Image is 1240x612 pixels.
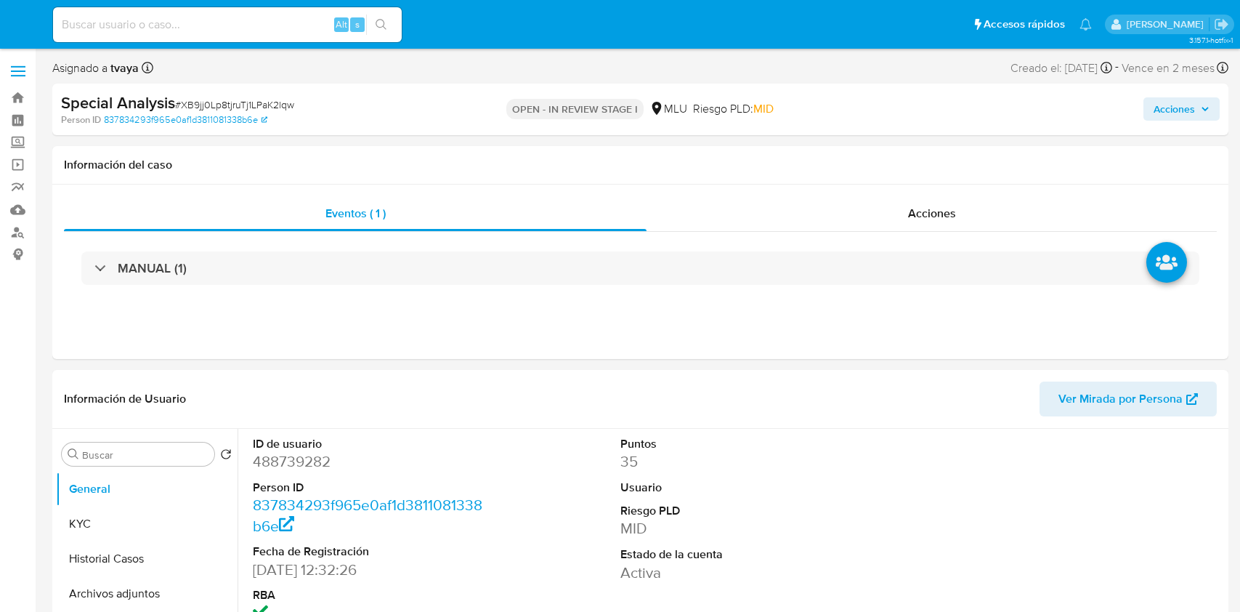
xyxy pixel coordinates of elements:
[649,101,687,117] div: MLU
[68,448,79,460] button: Buscar
[1040,382,1217,416] button: Ver Mirada por Persona
[56,472,238,507] button: General
[984,17,1065,32] span: Accesos rápidos
[52,60,139,76] span: Asignado a
[620,436,851,452] dt: Puntos
[1079,18,1092,31] a: Notificaciones
[753,100,774,117] span: MID
[56,507,238,541] button: KYC
[325,205,386,222] span: Eventos ( 1 )
[64,158,1217,172] h1: Información del caso
[1115,58,1119,78] span: -
[1214,17,1229,32] a: Salir
[118,260,187,276] h3: MANUAL (1)
[53,15,402,34] input: Buscar usuario o caso...
[1154,97,1195,121] span: Acciones
[61,113,101,126] b: Person ID
[108,60,139,76] b: tvaya
[253,436,483,452] dt: ID de usuario
[620,451,851,472] dd: 35
[506,99,644,119] p: OPEN - IN REVIEW STAGE I
[620,518,851,539] dd: MID
[175,97,294,112] span: # XB9jj0Lp8tjruTj1LPaK2lqw
[56,576,238,611] button: Archivos adjuntos
[620,503,851,519] dt: Riesgo PLD
[908,205,956,222] span: Acciones
[620,563,851,583] dd: Activa
[355,17,360,31] span: s
[253,451,483,472] dd: 488739282
[104,113,267,126] a: 837834293f965e0af1d3811081338b6e
[1058,382,1183,416] span: Ver Mirada por Persona
[56,541,238,576] button: Historial Casos
[220,448,232,464] button: Volver al orden por defecto
[82,448,208,462] input: Buscar
[253,544,483,560] dt: Fecha de Registración
[1143,97,1220,121] button: Acciones
[61,91,175,114] b: Special Analysis
[81,251,1199,285] div: MANUAL (1)
[1122,60,1215,76] span: Vence en 2 meses
[366,15,396,35] button: search-icon
[620,547,851,563] dt: Estado de la cuenta
[620,480,851,496] dt: Usuario
[253,587,483,603] dt: RBA
[253,560,483,580] dd: [DATE] 12:32:26
[1010,58,1112,78] div: Creado el: [DATE]
[1127,17,1209,31] p: tomas.vaya@mercadolibre.com
[64,392,186,406] h1: Información de Usuario
[693,101,774,117] span: Riesgo PLD:
[336,17,347,31] span: Alt
[253,480,483,496] dt: Person ID
[253,494,482,536] a: 837834293f965e0af1d3811081338b6e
